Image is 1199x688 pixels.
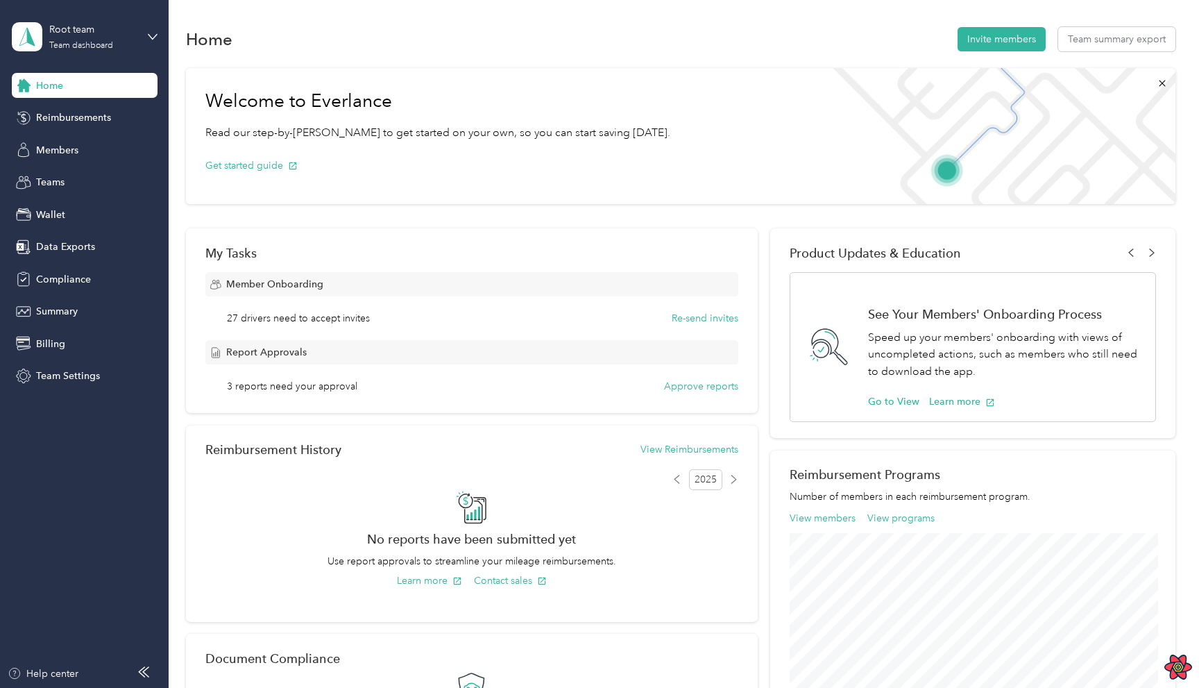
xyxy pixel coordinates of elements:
[640,442,738,457] button: View Reimbursements
[205,124,670,142] p: Read our step-by-[PERSON_NAME] to get started on your own, so you can start saving [DATE].
[36,143,78,158] span: Members
[868,307,1141,321] h1: See Your Members' Onboarding Process
[205,158,298,173] button: Get started guide
[474,573,547,588] button: Contact sales
[664,379,738,394] button: Approve reports
[226,277,323,292] span: Member Onboarding
[205,532,738,546] h2: No reports have been submitted yet
[205,90,670,112] h1: Welcome to Everlance
[36,369,100,383] span: Team Settings
[36,337,65,351] span: Billing
[49,42,113,50] div: Team dashboard
[819,68,1175,204] img: Welcome to everlance
[36,304,78,319] span: Summary
[790,489,1156,504] p: Number of members in each reimbursement program.
[36,110,111,125] span: Reimbursements
[49,22,136,37] div: Root team
[1058,27,1175,51] button: Team summary export
[672,311,738,326] button: Re-send invites
[689,469,722,490] span: 2025
[36,240,95,254] span: Data Exports
[36,272,91,287] span: Compliance
[205,651,340,666] h2: Document Compliance
[8,666,78,681] button: Help center
[790,246,961,260] span: Product Updates & Education
[36,208,65,222] span: Wallet
[958,27,1046,51] button: Invite members
[227,379,357,394] span: 3 reports need your approval
[36,175,65,190] span: Teams
[1164,653,1192,681] button: Open React Query Devtools
[790,511,856,526] button: View members
[205,442,341,457] h2: Reimbursement History
[867,511,935,526] button: View programs
[397,573,462,588] button: Learn more
[205,554,738,569] p: Use report approvals to streamline your mileage reimbursements.
[929,394,995,409] button: Learn more
[1121,610,1199,688] iframe: Everlance-gr Chat Button Frame
[226,345,307,360] span: Report Approvals
[36,78,63,93] span: Home
[186,32,232,47] h1: Home
[868,394,919,409] button: Go to View
[868,329,1141,380] p: Speed up your members' onboarding with views of uncompleted actions, such as members who still ne...
[790,467,1156,482] h2: Reimbursement Programs
[205,246,738,260] div: My Tasks
[227,311,370,326] span: 27 drivers need to accept invites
